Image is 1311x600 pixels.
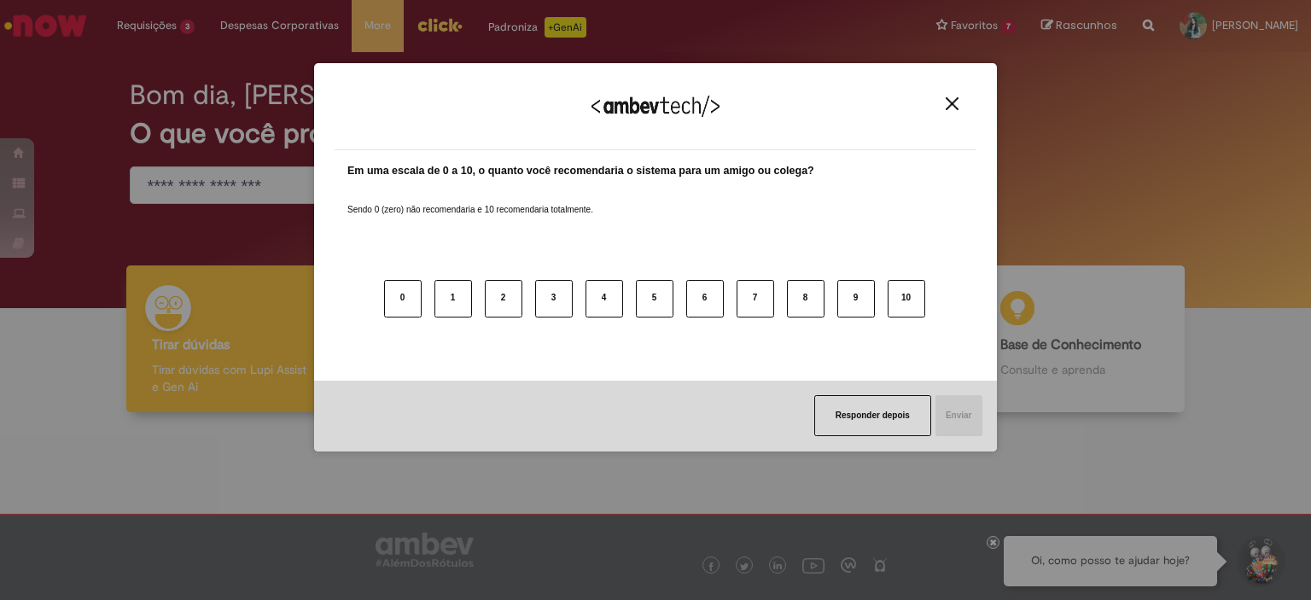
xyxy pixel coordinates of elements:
button: 4 [586,280,623,317]
button: 3 [535,280,573,317]
img: Close [946,97,958,110]
button: Close [941,96,964,111]
label: Sendo 0 (zero) não recomendaria e 10 recomendaria totalmente. [347,183,593,216]
button: 1 [434,280,472,317]
button: 2 [485,280,522,317]
button: Responder depois [814,395,931,436]
label: Em uma escala de 0 a 10, o quanto você recomendaria o sistema para um amigo ou colega? [347,163,814,179]
button: 5 [636,280,673,317]
button: 9 [837,280,875,317]
button: 7 [737,280,774,317]
button: 0 [384,280,422,317]
button: 6 [686,280,724,317]
img: Logo Ambevtech [591,96,720,117]
button: 10 [888,280,925,317]
button: 8 [787,280,824,317]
